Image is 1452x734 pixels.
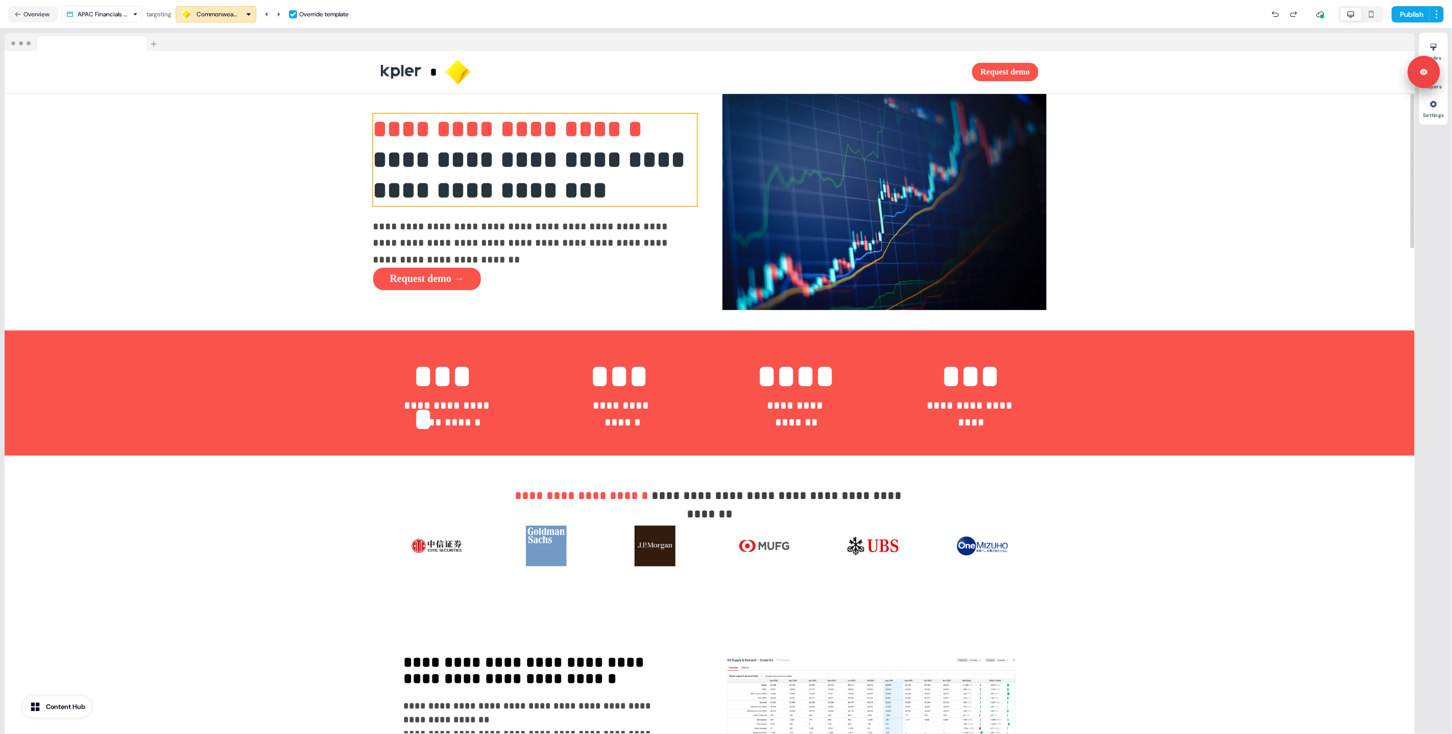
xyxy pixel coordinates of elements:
img: Image [412,526,463,566]
div: Request demo [714,63,1038,81]
button: Publish [1392,6,1430,22]
button: Content Hub [22,696,91,718]
div: *Request demo [373,51,1047,93]
div: Request demo → [373,268,697,290]
img: Image [957,526,1008,566]
img: Image [722,94,1047,310]
div: ImageImageImageImageImageImage [403,517,1016,575]
div: Override template [299,9,349,19]
button: Styles [1419,39,1448,61]
img: Browser topbar [5,33,161,52]
img: Image [739,526,790,566]
div: APAC Financials Final [78,9,128,19]
button: Settings [1419,96,1448,119]
div: Content Hub [46,702,85,712]
button: Request demo [972,63,1038,81]
img: Image [848,526,899,566]
button: Commonwealth Bank of Australia [176,6,256,22]
img: Image [521,526,572,566]
div: targeting [147,9,172,19]
img: Image [630,526,681,566]
button: Request demo → [373,268,481,290]
button: Overview [8,6,58,22]
div: Commonwealth Bank of Australia [197,9,237,19]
